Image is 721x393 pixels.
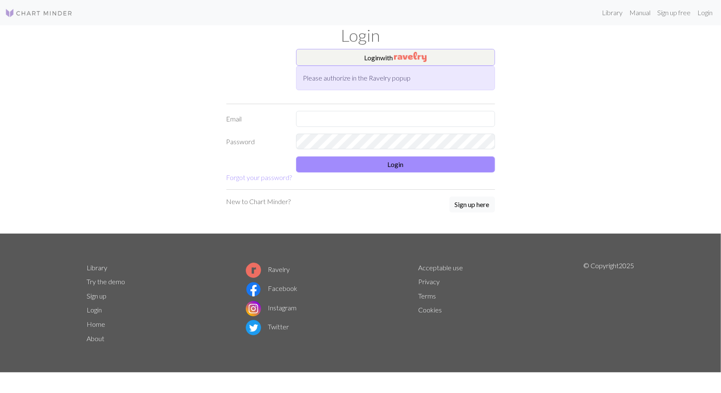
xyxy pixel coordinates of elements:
a: Sign up [87,292,107,300]
a: Ravelry [246,265,290,273]
img: Twitter logo [246,320,261,335]
img: Instagram logo [246,301,261,316]
img: Ravelry [394,52,427,62]
img: Facebook logo [246,282,261,297]
a: Instagram [246,304,297,312]
a: Acceptable use [418,264,463,272]
a: Library [599,4,626,21]
a: Home [87,320,106,328]
button: Loginwith [296,49,495,66]
a: Facebook [246,284,297,292]
a: Privacy [418,277,440,285]
a: Forgot your password? [226,173,292,181]
a: Twitter [246,323,289,331]
a: Terms [418,292,436,300]
a: Login [694,4,716,21]
label: Email [221,111,291,127]
a: About [87,334,105,342]
a: Manual [626,4,654,21]
a: Sign up here [449,196,495,213]
h1: Login [82,25,639,46]
img: Ravelry logo [246,263,261,278]
img: Logo [5,8,73,18]
a: Cookies [418,306,442,314]
button: Sign up here [449,196,495,213]
div: Please authorize in the Ravelry popup [296,66,495,90]
p: New to Chart Minder? [226,196,291,207]
a: Library [87,264,108,272]
button: Login [296,156,495,172]
label: Password [221,134,291,150]
p: © Copyright 2025 [583,261,634,346]
a: Sign up free [654,4,694,21]
a: Login [87,306,102,314]
a: Try the demo [87,277,125,285]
